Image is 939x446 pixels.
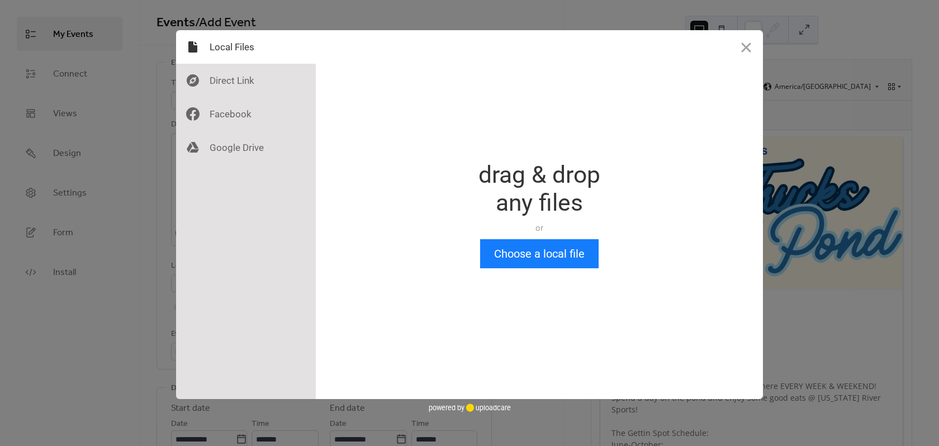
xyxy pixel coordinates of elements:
[478,161,600,217] div: drag & drop any files
[478,222,600,234] div: or
[729,30,763,64] button: Close
[176,64,316,97] div: Direct Link
[464,404,511,412] a: uploadcare
[176,131,316,164] div: Google Drive
[176,30,316,64] div: Local Files
[176,97,316,131] div: Facebook
[429,399,511,416] div: powered by
[480,239,599,268] button: Choose a local file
